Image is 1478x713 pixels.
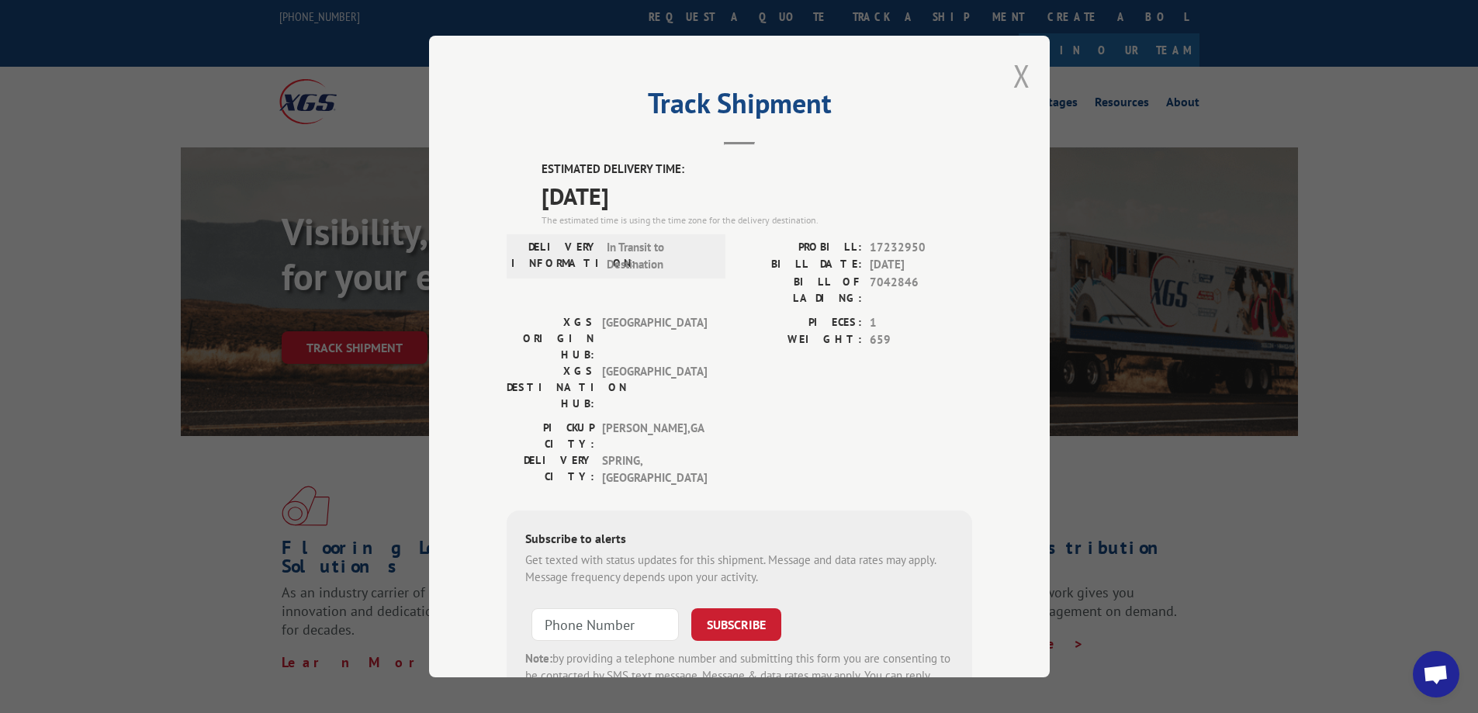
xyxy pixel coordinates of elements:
div: Subscribe to alerts [525,529,954,552]
span: [GEOGRAPHIC_DATA] [602,314,707,363]
label: PROBILL: [739,239,862,257]
label: XGS DESTINATION HUB: [507,363,594,412]
div: The estimated time is using the time zone for the delivery destination. [542,213,972,227]
span: 7042846 [870,274,972,306]
label: XGS ORIGIN HUB: [507,314,594,363]
input: Phone Number [531,608,679,641]
div: Open chat [1413,651,1459,697]
h2: Track Shipment [507,92,972,122]
span: [DATE] [542,178,972,213]
span: 1 [870,314,972,332]
span: [GEOGRAPHIC_DATA] [602,363,707,412]
span: SPRING , [GEOGRAPHIC_DATA] [602,452,707,487]
label: DELIVERY INFORMATION: [511,239,599,274]
label: WEIGHT: [739,331,862,349]
label: PIECES: [739,314,862,332]
button: Close modal [1013,55,1030,96]
span: 659 [870,331,972,349]
span: 17232950 [870,239,972,257]
button: SUBSCRIBE [691,608,781,641]
div: Get texted with status updates for this shipment. Message and data rates may apply. Message frequ... [525,552,954,587]
strong: Note: [525,651,552,666]
label: BILL DATE: [739,256,862,274]
div: by providing a telephone number and submitting this form you are consenting to be contacted by SM... [525,650,954,703]
span: In Transit to Destination [607,239,711,274]
span: [DATE] [870,256,972,274]
label: BILL OF LADING: [739,274,862,306]
label: DELIVERY CITY: [507,452,594,487]
label: PICKUP CITY: [507,420,594,452]
span: [PERSON_NAME] , GA [602,420,707,452]
label: ESTIMATED DELIVERY TIME: [542,161,972,178]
